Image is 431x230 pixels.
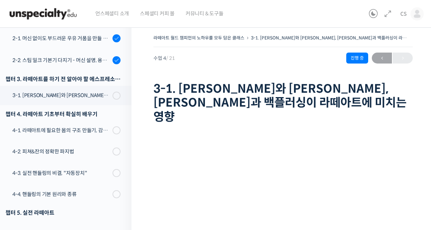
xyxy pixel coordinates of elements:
[113,180,122,186] span: 설정
[12,34,110,42] div: 2-1. 머신 없이도 부드러운 우유 거품을 만들 수 있어요 (프렌치 프레스)
[153,56,175,61] span: 수업 4
[346,53,368,64] div: 진행 중
[153,35,244,41] a: 라떼아트 월드 챔피언의 노하우를 모두 담은 클래스
[372,53,392,63] span: ←
[12,169,110,177] div: 4-3. 실전 핸들링의 비결, "자동장치"
[67,181,76,187] span: 대화
[94,169,140,188] a: 설정
[372,53,392,64] a: ←이전
[12,190,110,198] div: 4-4. 핸들링의 기본 원리와 종류
[48,169,94,188] a: 대화
[5,74,121,84] div: 챕터 3. 라떼아트를 하기 전 알아야 할 에스프레소 지식
[12,56,110,64] div: 2-2. 스팀 밀크 기본기 다지기 - 머신 설명, 용어 설명, 스팀 공기가 생기는 이유
[5,109,121,119] div: 챕터 4. 라떼아트 기초부터 확실히 배우기
[5,208,121,218] div: 챕터 5. 실전 라떼아트
[400,11,407,17] span: CS
[12,147,110,156] div: 4-2. 피쳐&잔의 정확한 파지법
[2,169,48,188] a: 홈
[12,126,110,134] div: 4-1. 라떼아트에 필요한 몸의 구조 만들기, 감독관 & 관찰자가 되는 법
[166,55,175,61] span: / 21
[153,82,413,124] h1: 3-1. [PERSON_NAME]와 [PERSON_NAME], [PERSON_NAME]과 백플러싱이 라떼아트에 미치는 영향
[12,91,110,99] div: 3-1. [PERSON_NAME]와 [PERSON_NAME], [PERSON_NAME]과 백플러싱이 라떼아트에 미치는 영향
[23,180,27,186] span: 홈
